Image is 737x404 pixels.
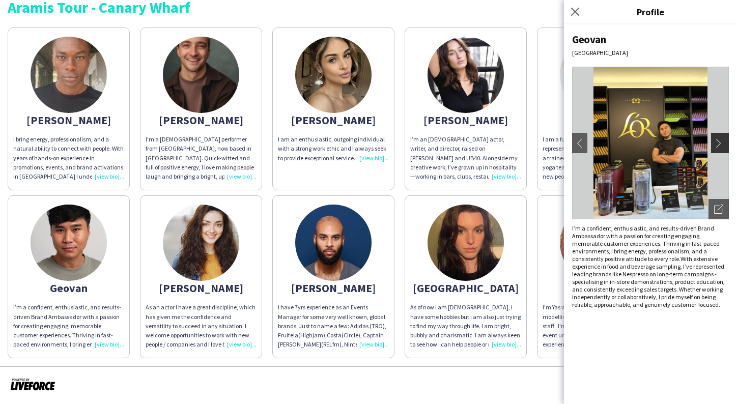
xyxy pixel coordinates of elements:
div: [PERSON_NAME] [13,116,124,125]
div: [PERSON_NAME] [410,116,521,125]
div: [PERSON_NAME] [146,283,257,293]
div: I am an enthusiastic, outgoing individual with a strong work ethic and I always seek to provide e... [278,135,389,163]
p: I’m a confident, enthusiastic, and results-driven Brand Ambassador with a passion for creating en... [572,224,729,308]
div: [PERSON_NAME] [146,116,257,125]
p: I’m a confident, enthusiastic, and results-driven Brand Ambassador with a passion for creating en... [13,303,124,349]
div: [PERSON_NAME] [278,283,389,293]
div: Faith [543,116,654,125]
div: I’m an [DEMOGRAPHIC_DATA] actor, writer, and director, raised on [PERSON_NAME] and UB40. Alongsid... [410,135,521,181]
img: Powered by Liveforce [10,377,55,391]
div: I'm Yas with a diversity experience with modelling, acting, events, host and promo staff . I'm pa... [543,303,654,349]
p: I’m a [DEMOGRAPHIC_DATA] performer from [GEOGRAPHIC_DATA], now based in [GEOGRAPHIC_DATA]. Quick-... [146,135,257,181]
img: thumb-666da40bb0e5e.jpeg [428,205,504,281]
div: Open photos pop-in [708,199,729,219]
img: thumb-680911477c548.jpeg [163,37,239,113]
img: thumb-84030260-8f12-4428-af78-ca08fcfd86fa.jpg [31,37,107,113]
div: [GEOGRAPHIC_DATA] [410,283,521,293]
div: [GEOGRAPHIC_DATA] [572,49,729,56]
div: As an actor I have a great discipline, which has given me the confidence and versatility to succe... [146,303,257,349]
div: [PERSON_NAME] [278,116,389,125]
span: With extensive experience in food and beverage sampling, I’ve represented leading brands like Nes... [572,255,725,308]
img: thumb-66c606d99a311.jpg [560,205,636,281]
img: Crew avatar or photo [572,67,729,219]
div: Yas [543,283,654,293]
img: thumb-6776cbd22d58d.jpg [428,37,504,113]
h3: Profile [564,5,737,18]
div: Geovan [572,33,729,46]
div: I have 7yrs experience as an Events Manager for some very well known, global brands. Just to name... [278,303,389,349]
img: thumb-683e1e902f5ba.jpg [295,205,372,281]
div: I am a fun energetic person who loves representing and working for brands! I am a trained actress... [543,135,654,181]
div: As of now i am [DEMOGRAPHIC_DATA], i have some hobbies but i am also just trying to find my way t... [410,303,521,349]
img: thumb-63da84d5234d9.jpg [163,205,239,281]
img: thumb-adaf1144-2f9d-428c-ac90-e8050d3115bc.jpg [295,37,372,113]
span: I bring energy, professionalism, and a natural ability to connect with people. With years of hand... [13,135,124,245]
div: Geovan [13,283,124,293]
img: thumb-1666193871635019cf00b18.png [560,37,636,113]
img: thumb-678a5f50c2833.jpg [31,205,107,281]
